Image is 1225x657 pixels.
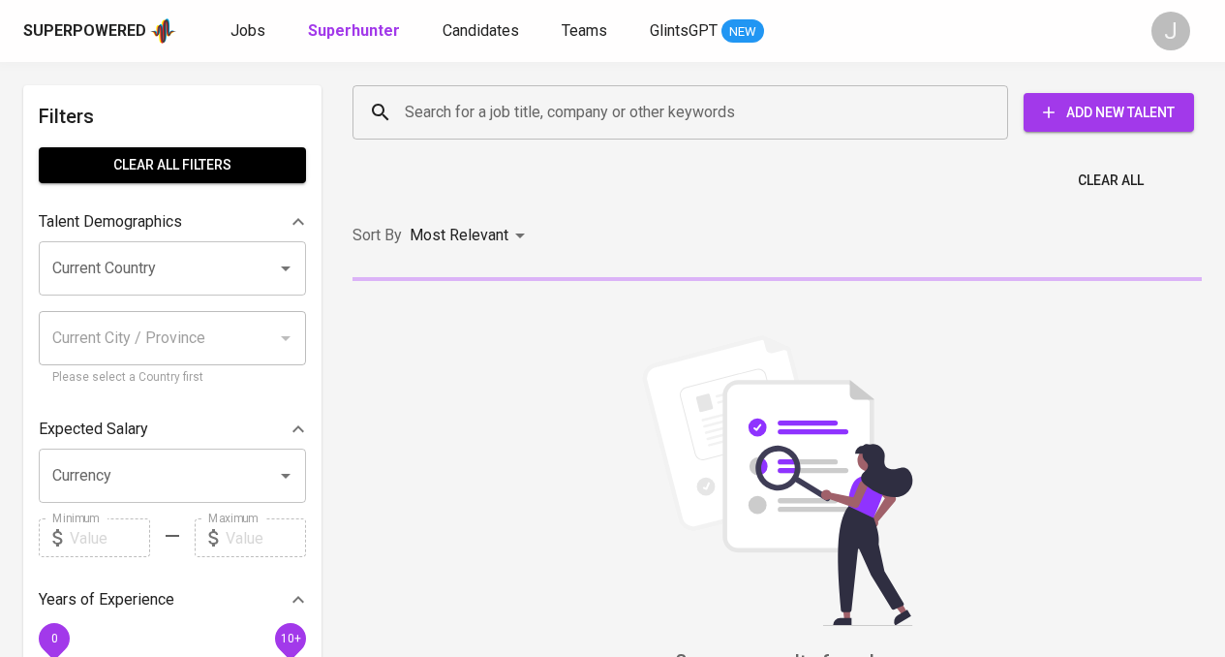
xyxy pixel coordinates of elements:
p: Expected Salary [39,418,148,441]
div: Talent Demographics [39,203,306,241]
p: Years of Experience [39,588,174,611]
a: Candidates [443,19,523,44]
div: Superpowered [23,20,146,43]
a: GlintsGPT NEW [650,19,764,44]
div: J [1151,12,1190,50]
span: Jobs [230,21,265,40]
span: Teams [562,21,607,40]
a: Superhunter [308,19,404,44]
button: Add New Talent [1024,93,1194,132]
a: Superpoweredapp logo [23,16,176,46]
span: Clear All [1078,169,1144,193]
img: app logo [150,16,176,46]
button: Open [272,462,299,489]
div: Most Relevant [410,218,532,254]
p: Most Relevant [410,224,508,247]
p: Sort By [352,224,402,247]
span: NEW [721,22,764,42]
span: 10+ [280,632,300,645]
input: Value [226,518,306,557]
span: Add New Talent [1039,101,1179,125]
div: Years of Experience [39,580,306,619]
p: Talent Demographics [39,210,182,234]
span: Candidates [443,21,519,40]
div: Expected Salary [39,410,306,449]
input: Value [70,518,150,557]
a: Teams [562,19,611,44]
span: Clear All filters [54,153,291,177]
h6: Filters [39,101,306,132]
button: Clear All filters [39,147,306,183]
a: Jobs [230,19,269,44]
p: Please select a Country first [52,368,292,388]
span: GlintsGPT [650,21,718,40]
img: file_searching.svg [632,335,923,626]
b: Superhunter [308,21,400,40]
button: Clear All [1070,163,1151,199]
button: Open [272,255,299,282]
span: 0 [50,632,57,645]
